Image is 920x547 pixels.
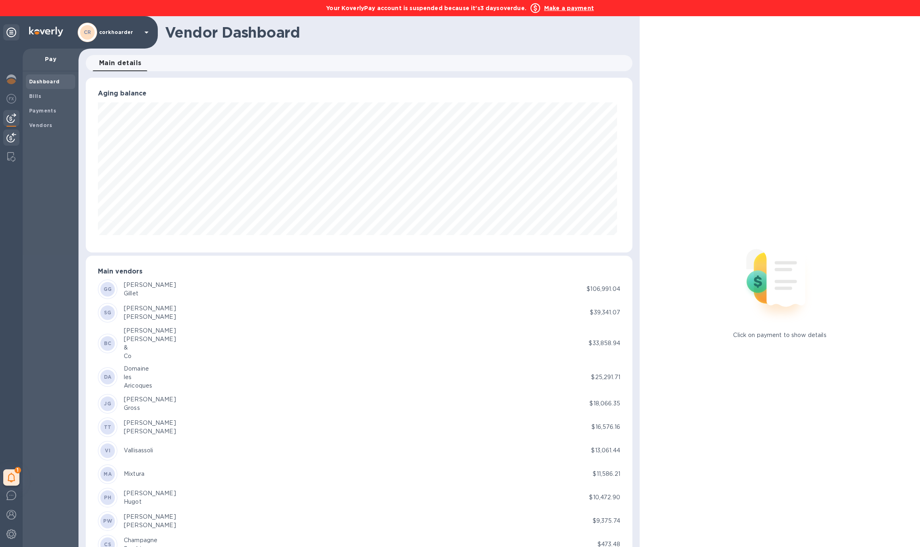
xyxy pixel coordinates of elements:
b: TT [104,424,112,430]
div: [PERSON_NAME] [124,327,176,335]
b: MA [104,471,112,477]
span: 1 [15,467,21,473]
b: Bills [29,93,41,99]
p: $10,472.90 [589,493,620,502]
span: Main details [99,57,142,69]
b: Vendors [29,122,53,128]
b: Your KoverlyPay account is suspended because it’s 3 days overdue. [326,5,526,11]
div: [PERSON_NAME] [124,419,176,427]
div: [PERSON_NAME] [124,427,176,436]
img: Foreign exchange [6,94,16,104]
h1: Vendor Dashboard [165,24,627,41]
b: GG [104,286,112,292]
div: Champagne [124,536,157,545]
b: BC [104,340,112,346]
p: $16,576.16 [591,423,620,431]
h3: Aging balance [98,90,620,98]
div: Domaine [124,365,152,373]
div: [PERSON_NAME] [124,489,176,498]
div: Gillet [124,289,176,298]
div: [PERSON_NAME] [124,281,176,289]
div: [PERSON_NAME] [124,513,176,521]
p: $25,291.71 [591,373,620,382]
div: [PERSON_NAME] [124,313,176,321]
div: les [124,373,152,382]
div: Hugot [124,498,176,506]
p: Click on payment to show details [733,331,826,339]
b: CR [84,29,91,35]
div: [PERSON_NAME] [124,335,176,343]
b: JG [104,401,111,407]
div: Mixtura [124,470,144,478]
b: DA [104,374,111,380]
div: [PERSON_NAME] [124,304,176,313]
div: Aricoques [124,382,152,390]
b: PH [104,494,111,500]
div: Gross [124,404,176,412]
p: $9,375.74 [592,517,620,525]
div: [PERSON_NAME] [124,521,176,530]
p: $33,858.94 [589,339,620,348]
b: Payments [29,108,56,114]
div: & [124,343,176,352]
div: Vallisassoli [124,446,153,455]
h3: Main vendors [98,268,620,276]
b: Make a payment [544,5,594,11]
p: Pay [29,55,72,63]
div: [PERSON_NAME] [124,395,176,404]
p: $106,991.04 [587,285,620,293]
p: $13,061.44 [591,446,620,455]
p: corkhoarder [99,30,140,35]
b: VI [105,447,110,454]
b: SG [104,310,112,316]
div: Co [124,352,176,360]
p: $18,066.35 [589,399,620,408]
p: $39,341.07 [590,308,620,317]
img: Logo [29,27,63,36]
p: $11,586.21 [593,470,620,478]
b: PW [103,518,112,524]
div: Unpin categories [3,24,19,40]
b: Dashboard [29,78,60,85]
